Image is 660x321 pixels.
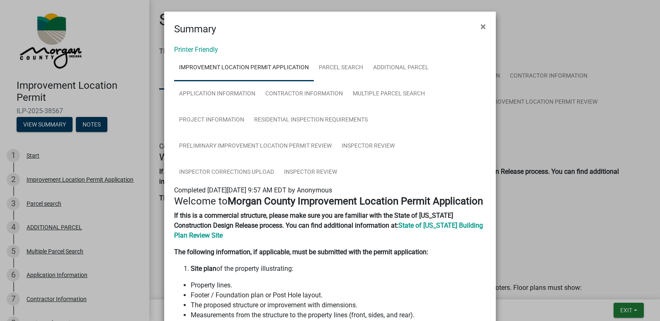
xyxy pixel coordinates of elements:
[191,300,486,310] li: The proposed structure or improvement with dimensions.
[191,280,486,290] li: Property lines.
[191,290,486,300] li: Footer / Foundation plan or Post Hole layout.
[174,55,314,81] a: Improvement Location Permit Application
[174,159,279,186] a: Inspector Corrections Upload
[191,265,216,272] strong: Site plan
[174,107,249,134] a: Project Information
[174,186,332,194] span: Completed [DATE][DATE] 9:57 AM EDT by Anonymous
[279,159,342,186] a: Inspector Review
[260,81,348,107] a: Contractor Information
[174,22,216,36] h4: Summary
[174,221,483,239] a: State of [US_STATE] Building Plan Review Site
[480,21,486,32] span: ×
[174,133,337,160] a: Preliminary Improvement Location Permit Review
[337,133,400,160] a: Inspector Review
[174,81,260,107] a: Application Information
[174,195,486,207] h4: Welcome to
[474,15,493,38] button: Close
[368,55,434,81] a: ADDITIONAL PARCEL
[191,310,486,320] li: Measurements from the structure to the property lines (front, sides, and rear).
[191,264,486,274] li: of the property illustrating:
[174,46,218,53] a: Printer Friendly
[249,107,373,134] a: Residential Inspection Requirements
[174,248,428,256] strong: The following information, if applicable, must be submitted with the permit application:
[314,55,368,81] a: Parcel search
[348,81,430,107] a: Multiple Parcel Search
[228,195,483,207] strong: Morgan County Improvement Location Permit Application
[174,212,453,229] strong: If this is a commercial structure, please make sure you are familiar with the State of [US_STATE]...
